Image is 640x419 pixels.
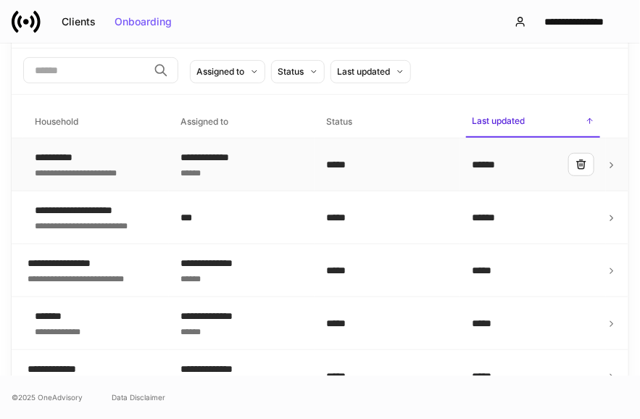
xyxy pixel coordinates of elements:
div: Status [278,65,304,78]
h6: Household [35,115,78,128]
div: Assigned to [196,65,244,78]
a: Data Disclaimer [112,391,165,403]
span: Assigned to [175,107,309,137]
div: Last updated [337,65,390,78]
button: Last updated [331,60,411,83]
h6: Assigned to [180,115,228,128]
span: © 2025 OneAdvisory [12,391,83,403]
button: Status [271,60,325,83]
button: Clients [52,10,105,33]
div: Onboarding [115,17,172,27]
h6: Last updated [472,114,525,128]
span: Household [29,107,163,137]
div: Clients [62,17,96,27]
span: Last updated [466,107,600,138]
button: Assigned to [190,60,265,83]
button: Onboarding [105,10,181,33]
span: Status [320,107,454,137]
h6: Status [326,115,352,128]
